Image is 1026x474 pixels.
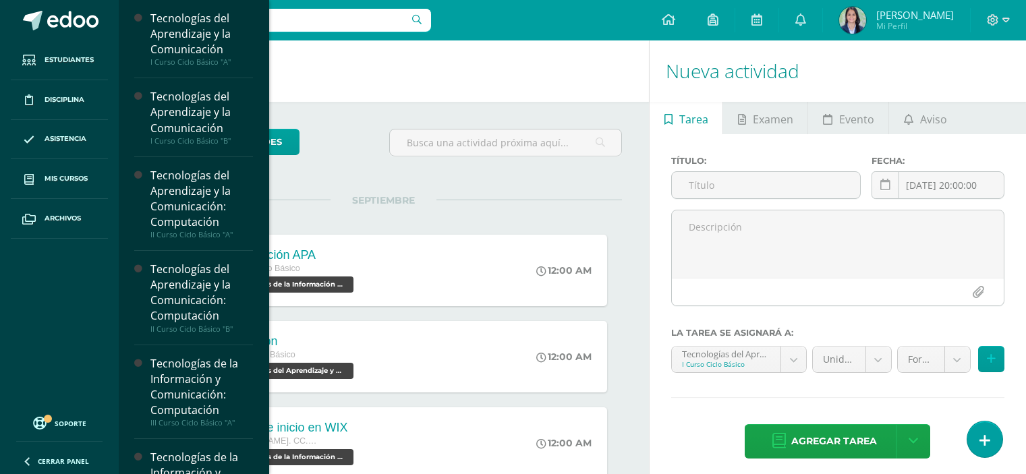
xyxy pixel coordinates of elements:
[150,11,253,67] a: Tecnologías del Aprendizaje y la ComunicaciónI Curso Ciclo Básico "A"
[908,347,934,372] span: Formativo (60.0%)
[150,136,253,146] div: I Curso Ciclo Básico "B"
[672,172,861,198] input: Título
[150,356,253,418] div: Tecnologías de la Información y Comunicación: Computación
[219,276,353,293] span: Tecnologías de la Información y Comunicación: Computación 'A'
[16,413,103,432] a: Soporte
[150,168,253,239] a: Tecnologías del Aprendizaje y la Comunicación: ComputaciónII Curso Ciclo Básico "A"
[650,102,722,134] a: Tarea
[219,363,353,379] span: Tecnologías del Aprendizaje y la Comunicación 'A'
[889,102,961,134] a: Aviso
[898,347,970,372] a: Formativo (60.0%)
[219,248,357,262] div: Investigación APA
[536,264,592,276] div: 12:00 AM
[150,356,253,427] a: Tecnologías de la Información y Comunicación: ComputaciónIII Curso Ciclo Básico "A"
[536,437,592,449] div: 12:00 AM
[150,57,253,67] div: I Curso Ciclo Básico "A"
[38,456,89,466] span: Cerrar panel
[682,347,770,359] div: Tecnologías del Aprendizaje y la Comunicación 'A'
[45,94,84,105] span: Disciplina
[791,425,877,458] span: Agregar tarea
[45,55,94,65] span: Estudiantes
[672,347,806,372] a: Tecnologías del Aprendizaje y la Comunicación 'A'I Curso Ciclo Básico
[55,419,86,428] span: Soporte
[150,89,253,136] div: Tecnologías del Aprendizaje y la Comunicación
[679,103,708,136] span: Tarea
[45,134,86,144] span: Asistencia
[135,40,633,102] h1: Actividades
[11,199,108,239] a: Archivos
[876,20,954,32] span: Mi Perfil
[823,347,855,372] span: Unidad 4
[872,172,1004,198] input: Fecha de entrega
[45,173,88,184] span: Mis cursos
[839,7,866,34] img: 62e92574996ec88c99bdf881e5f38441.png
[150,262,253,333] a: Tecnologías del Aprendizaje y la Comunicación: ComputaciónII Curso Ciclo Básico "B"
[666,40,1010,102] h1: Nueva actividad
[11,120,108,160] a: Asistencia
[150,11,253,57] div: Tecnologías del Aprendizaje y la Comunicación
[150,89,253,145] a: Tecnologías del Aprendizaje y la ComunicaciónI Curso Ciclo Básico "B"
[150,168,253,230] div: Tecnologías del Aprendizaje y la Comunicación: Computación
[219,334,357,349] div: Exposición
[127,9,431,32] input: Busca un usuario...
[219,421,357,435] div: Página de inicio en WIX
[11,40,108,80] a: Estudiantes
[219,449,353,465] span: Tecnologías de la Información y la Comunicación 5 'B'
[150,230,253,239] div: II Curso Ciclo Básico "A"
[671,156,861,166] label: Título:
[150,418,253,427] div: III Curso Ciclo Básico "A"
[150,324,253,334] div: II Curso Ciclo Básico "B"
[839,103,874,136] span: Evento
[150,262,253,324] div: Tecnologías del Aprendizaje y la Comunicación: Computación
[11,159,108,199] a: Mis cursos
[390,129,621,156] input: Busca una actividad próxima aquí...
[753,103,793,136] span: Examen
[920,103,947,136] span: Aviso
[813,347,891,372] a: Unidad 4
[536,351,592,363] div: 12:00 AM
[45,213,81,224] span: Archivos
[11,80,108,120] a: Disciplina
[219,436,320,446] span: [PERSON_NAME]. CC.LL. Bachillerato
[671,328,1004,338] label: La tarea se asignará a:
[682,359,770,369] div: I Curso Ciclo Básico
[872,156,1004,166] label: Fecha:
[723,102,807,134] a: Examen
[331,194,436,206] span: SEPTIEMBRE
[876,8,954,22] span: [PERSON_NAME]
[808,102,888,134] a: Evento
